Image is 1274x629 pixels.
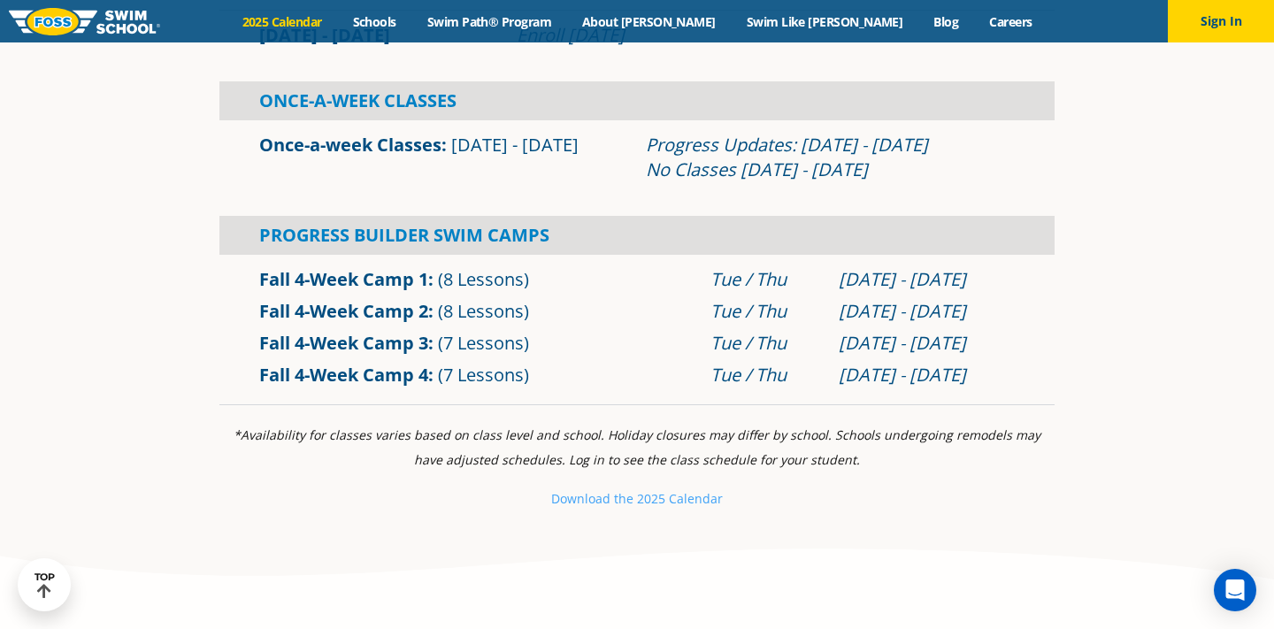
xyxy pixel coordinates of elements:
[438,363,529,387] span: (7 Lessons)
[259,267,428,291] a: Fall 4-Week Camp 1
[438,299,529,323] span: (8 Lessons)
[451,133,579,157] span: [DATE] - [DATE]
[839,331,1015,356] div: [DATE] - [DATE]
[839,299,1015,324] div: [DATE] - [DATE]
[219,216,1055,255] div: Progress Builder Swim Camps
[731,13,918,30] a: Swim Like [PERSON_NAME]
[839,267,1015,292] div: [DATE] - [DATE]
[234,426,1040,468] i: *Availability for classes varies based on class level and school. Holiday closures may differ by ...
[710,267,822,292] div: Tue / Thu
[567,13,732,30] a: About [PERSON_NAME]
[710,299,822,324] div: Tue / Thu
[626,490,723,507] small: e 2025 Calendar
[9,8,160,35] img: FOSS Swim School Logo
[438,331,529,355] span: (7 Lessons)
[646,133,1015,182] div: Progress Updates: [DATE] - [DATE] No Classes [DATE] - [DATE]
[337,13,411,30] a: Schools
[35,571,55,599] div: TOP
[226,13,337,30] a: 2025 Calendar
[219,81,1055,120] div: Once-A-Week Classes
[259,23,390,47] span: [DATE] - [DATE]
[438,267,529,291] span: (8 Lessons)
[259,363,428,387] a: Fall 4-Week Camp 4
[1214,569,1256,611] div: Open Intercom Messenger
[259,299,428,323] a: Fall 4-Week Camp 2
[710,363,822,387] div: Tue / Thu
[411,13,566,30] a: Swim Path® Program
[918,13,974,30] a: Blog
[839,363,1015,387] div: [DATE] - [DATE]
[551,490,626,507] small: Download th
[974,13,1048,30] a: Careers
[259,133,441,157] a: Once-a-week Classes
[259,331,428,355] a: Fall 4-Week Camp 3
[710,331,822,356] div: Tue / Thu
[551,490,723,507] a: Download the 2025 Calendar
